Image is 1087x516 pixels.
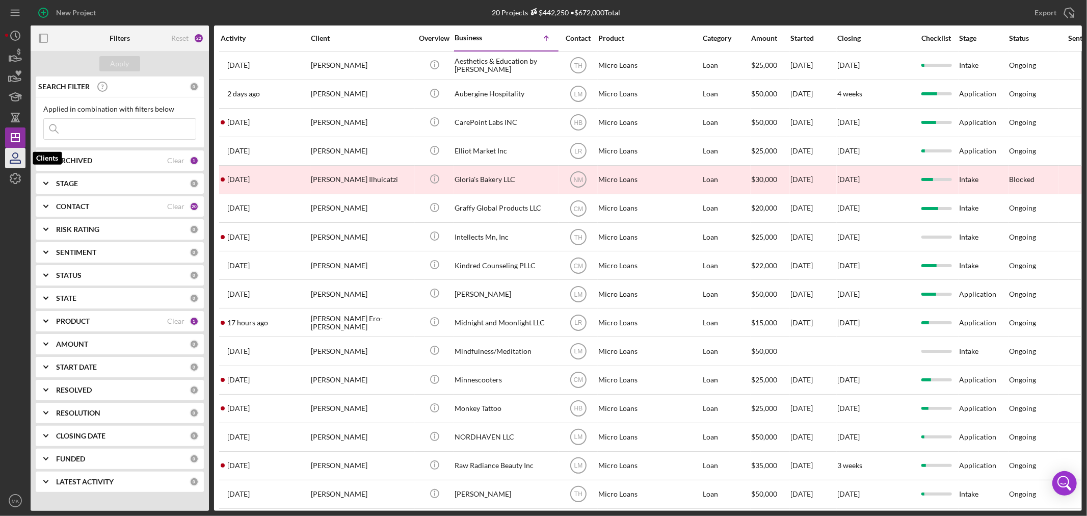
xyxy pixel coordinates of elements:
time: 2025-10-07 02:22 [227,290,250,298]
div: 0 [190,363,199,372]
time: 2025-06-23 21:26 [227,404,250,412]
b: STATUS [56,271,82,279]
div: [PERSON_NAME] Ilhuicatzi [311,166,413,193]
div: Loan [703,280,750,307]
div: Micro Loans [598,367,700,394]
div: Loan [703,166,750,193]
span: $50,000 [751,89,777,98]
div: Micro Loans [598,195,700,222]
div: [DATE] [790,138,836,165]
div: [PERSON_NAME] [311,195,413,222]
div: Contact [559,34,597,42]
div: Application [959,138,1008,165]
div: Intake [959,166,1008,193]
button: MK [5,491,25,511]
div: Micro Loans [598,424,700,451]
div: [PERSON_NAME] [311,81,413,108]
text: TH [574,234,582,241]
div: [PERSON_NAME] [311,52,413,79]
div: Graffy Global Products LLC [455,195,556,222]
time: 2025-09-17 17:09 [227,175,250,184]
time: [DATE] [837,146,860,155]
b: FUNDED [56,455,85,463]
div: Ongoing [1009,490,1036,498]
time: 2025-07-30 09:09 [227,262,250,270]
span: $25,000 [751,404,777,412]
div: Micro Loans [598,252,700,279]
div: Minnescooters [455,367,556,394]
div: [PERSON_NAME] [455,280,556,307]
div: [DATE] [790,424,836,451]
time: 2025-08-19 11:40 [227,61,250,69]
div: Micro Loans [598,52,700,79]
time: [DATE] [837,261,860,270]
div: Micro Loans [598,280,700,307]
div: [PERSON_NAME] [311,109,413,136]
div: Application [959,424,1008,451]
div: Micro Loans [598,81,700,108]
text: HB [574,405,582,412]
text: LM [574,91,582,98]
time: [DATE] [837,203,860,212]
div: Loan [703,252,750,279]
div: [PERSON_NAME] [311,252,413,279]
div: Client [311,34,413,42]
div: 0 [190,248,199,257]
time: [DATE] [837,61,860,69]
span: $25,000 [751,146,777,155]
div: [DATE] [790,452,836,479]
div: Clear [167,317,184,325]
div: [DATE] [790,81,836,108]
button: Export [1024,3,1082,23]
div: Raw Radiance Beauty Inc [455,452,556,479]
div: Monkey Tattoo [455,395,556,422]
div: Loan [703,481,750,508]
text: MK [12,498,19,504]
div: Applied in combination with filters below [43,105,196,113]
text: LM [574,434,582,441]
time: [DATE] [837,489,860,498]
b: ARCHIVED [56,157,92,165]
div: Micro Loans [598,452,700,479]
div: Loan [703,138,750,165]
span: $50,000 [751,489,777,498]
div: [DATE] [790,166,836,193]
div: 0 [190,82,199,91]
b: STATE [56,294,76,302]
div: Loan [703,81,750,108]
text: NM [573,176,583,184]
div: [DATE] [790,481,836,508]
div: Ongoing [1009,262,1036,270]
div: 0 [190,431,199,441]
div: Micro Loans [598,166,700,193]
div: [PERSON_NAME] [311,481,413,508]
div: 0 [190,477,199,486]
div: Elliot Market Inc [455,138,556,165]
b: LATEST ACTIVITY [56,478,114,486]
div: Loan [703,424,750,451]
div: Micro Loans [598,395,700,422]
span: $50,000 [751,290,777,298]
div: 0 [190,385,199,395]
div: Ongoing [1009,147,1036,155]
div: Intake [959,223,1008,250]
div: Clear [167,202,184,211]
text: HB [574,119,582,126]
div: 1 [190,317,199,326]
div: Reset [171,34,189,42]
div: Micro Loans [598,309,700,336]
div: Stage [959,34,1008,42]
time: [DATE] [837,233,860,241]
div: [DATE] [790,280,836,307]
time: 2025-09-30 18:14 [227,347,250,355]
div: Aesthetics & Education by [PERSON_NAME] [455,52,556,79]
span: $50,000 [751,347,777,355]
div: Blocked [1009,175,1035,184]
div: Ongoing [1009,347,1036,355]
div: Intellects Mn, Inc [455,223,556,250]
div: Ongoing [1009,118,1036,126]
text: LR [574,148,582,155]
div: Ongoing [1009,233,1036,241]
time: [DATE] [837,290,860,298]
div: Micro Loans [598,109,700,136]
